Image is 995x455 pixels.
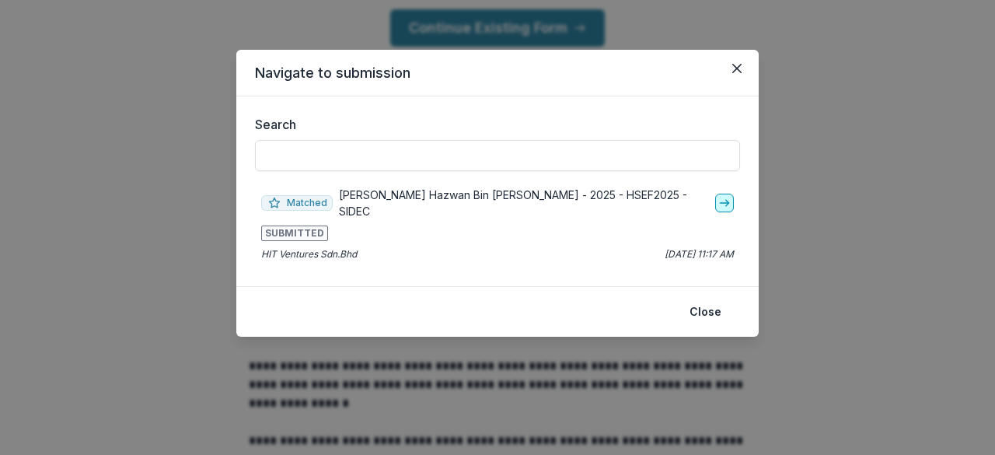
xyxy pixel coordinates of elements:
p: [DATE] 11:17 AM [665,247,734,261]
p: HIT Ventures Sdn.Bhd [261,247,357,261]
p: [PERSON_NAME] Hazwan Bin [PERSON_NAME] - 2025 - HSEF2025 - SIDEC [339,187,709,219]
header: Navigate to submission [236,50,759,96]
button: Close [680,299,731,324]
a: go-to [715,194,734,212]
button: Close [724,56,749,81]
span: Matched [261,195,333,211]
span: SUBMITTED [261,226,328,241]
label: Search [255,115,731,134]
